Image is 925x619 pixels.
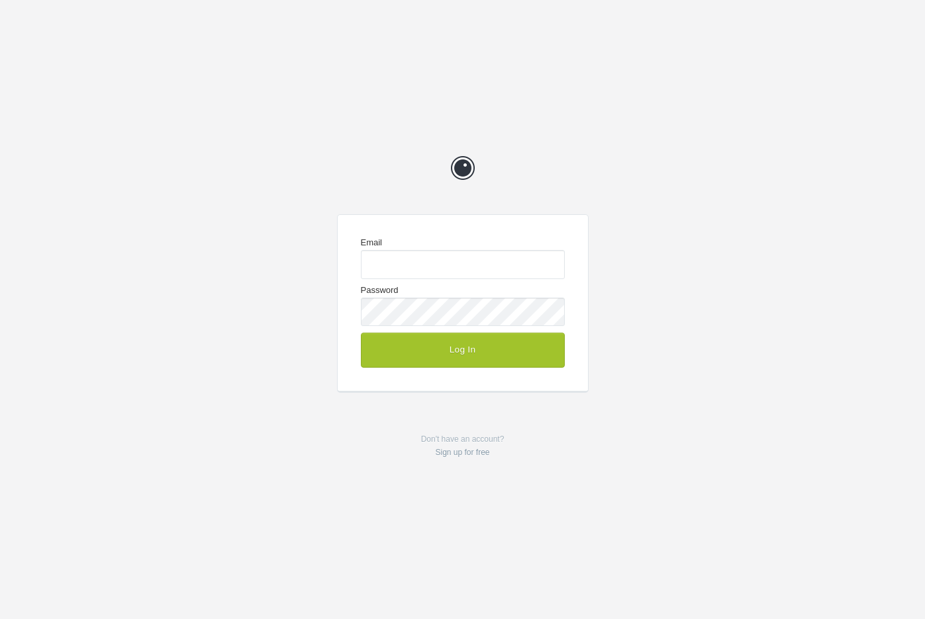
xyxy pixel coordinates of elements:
[361,298,565,326] input: Password
[361,238,565,278] label: Email
[435,448,489,457] a: Sign up for free
[361,250,565,278] input: Email
[361,333,565,367] button: Log In
[361,286,565,326] label: Password
[337,433,589,460] p: Don't have an account?
[443,148,483,188] a: Prevue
